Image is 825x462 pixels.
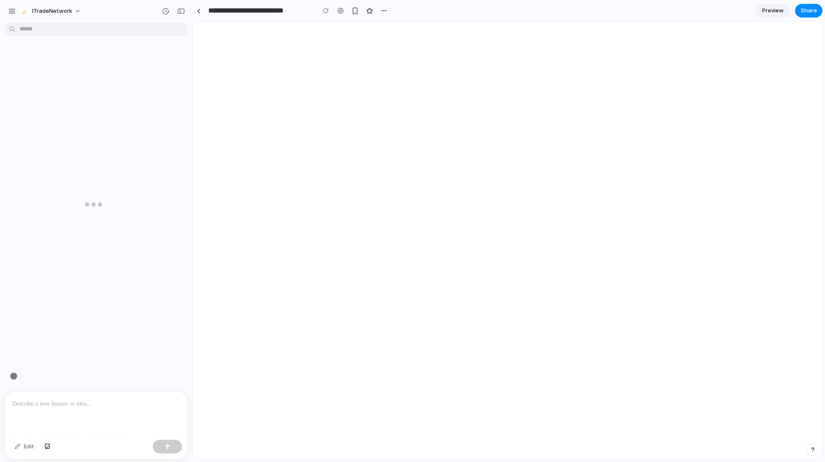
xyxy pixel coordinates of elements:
span: Share [801,6,817,15]
a: Preview [756,4,790,18]
button: Share [795,4,822,18]
span: iTradeNetwork [32,7,72,15]
span: Preview [762,6,784,15]
button: iTradeNetwork [17,4,85,18]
